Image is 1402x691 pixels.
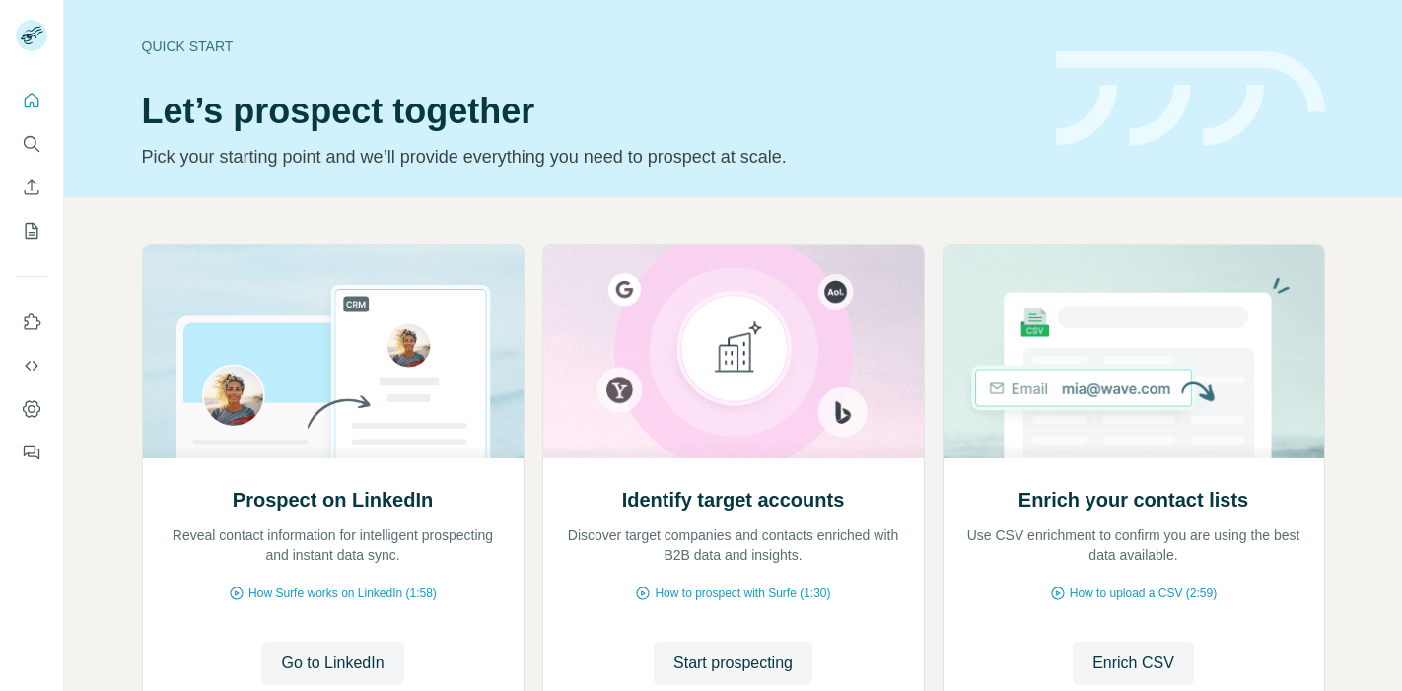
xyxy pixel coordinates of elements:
[1092,652,1174,675] span: Enrich CSV
[16,213,47,248] button: My lists
[943,245,1325,458] img: Enrich your contact lists
[622,486,845,514] h2: Identify target accounts
[563,525,904,565] p: Discover target companies and contacts enriched with B2B data and insights.
[16,435,47,470] button: Feedback
[281,652,384,675] span: Go to LinkedIn
[16,305,47,340] button: Use Surfe on LinkedIn
[1056,51,1325,147] img: banner
[142,36,1032,56] div: Quick start
[1018,486,1248,514] h2: Enrich your contact lists
[16,170,47,205] button: Enrich CSV
[673,652,793,675] span: Start prospecting
[542,245,925,458] img: Identify target accounts
[16,391,47,427] button: Dashboard
[142,245,525,458] img: Prospect on LinkedIn
[163,525,504,565] p: Reveal contact information for intelligent prospecting and instant data sync.
[1073,642,1194,685] button: Enrich CSV
[142,143,1032,171] p: Pick your starting point and we’ll provide everything you need to prospect at scale.
[1070,585,1217,602] span: How to upload a CSV (2:59)
[142,92,1032,131] h1: Let’s prospect together
[16,83,47,118] button: Quick start
[261,642,403,685] button: Go to LinkedIn
[16,348,47,383] button: Use Surfe API
[963,525,1304,565] p: Use CSV enrichment to confirm you are using the best data available.
[233,486,433,514] h2: Prospect on LinkedIn
[16,126,47,162] button: Search
[654,642,812,685] button: Start prospecting
[248,585,437,602] span: How Surfe works on LinkedIn (1:58)
[655,585,830,602] span: How to prospect with Surfe (1:30)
